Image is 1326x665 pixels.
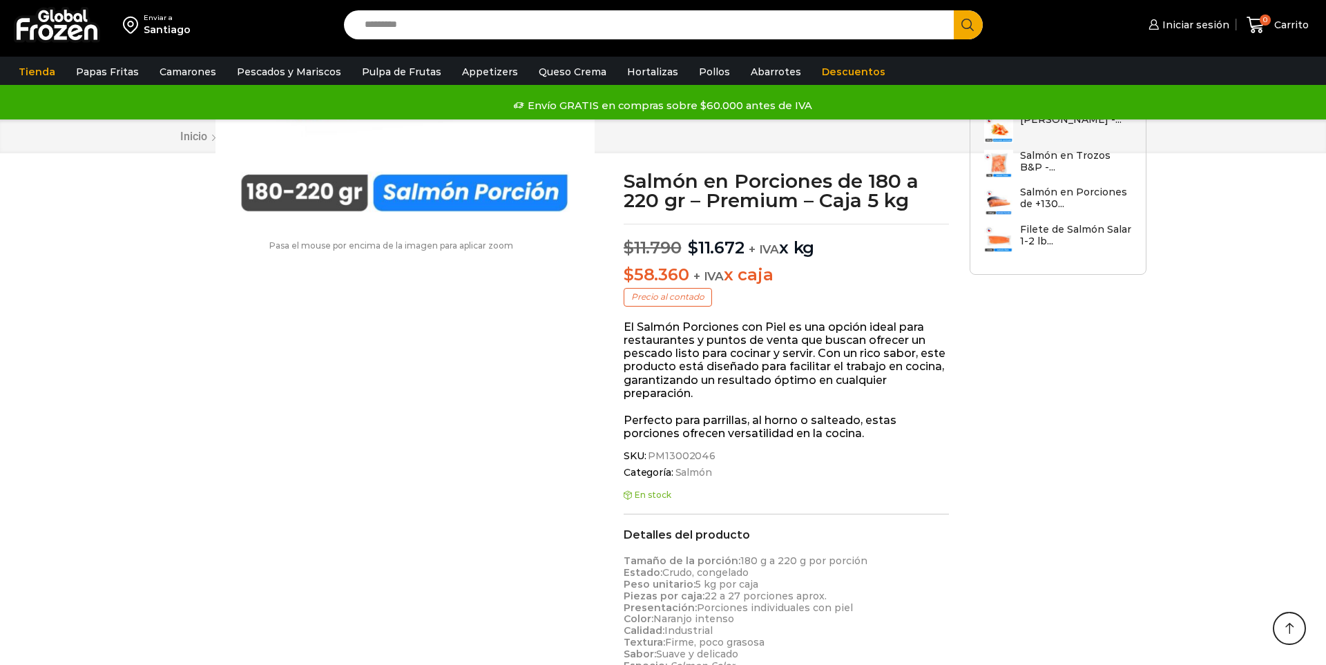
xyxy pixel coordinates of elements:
p: El Salmón Porciones con Piel es una opción ideal para restaurantes y puntos de venta que buscan o... [624,320,949,400]
a: Pollos [692,59,737,85]
span: SKU: [624,450,949,462]
span: Iniciar sesión [1159,18,1229,32]
a: Camarones [153,59,223,85]
a: Papas Fritas [69,59,146,85]
a: Salmón en Porciones de +130... [984,186,1132,216]
strong: Presentación: [624,601,697,614]
a: [PERSON_NAME] -... [984,114,1122,143]
p: x caja [624,265,949,285]
bdi: 11.672 [688,238,744,258]
a: Appetizers [455,59,525,85]
a: Salmón en Trozos B&P -... [984,150,1132,180]
span: Carrito [1271,18,1309,32]
strong: Tamaño de la porción: [624,555,740,567]
span: PM13002046 [646,450,715,462]
a: Filete de Salmón Salar 1-2 lb... [984,224,1132,253]
span: $ [688,238,698,258]
a: Queso Crema [532,59,613,85]
h3: Salmón en Porciones de +130... [1020,186,1132,210]
div: Santiago [144,23,191,37]
a: 0 Carrito [1243,9,1312,41]
a: Salmón [673,467,712,479]
span: + IVA [693,269,724,283]
p: Pasa el mouse por encima de la imagen para aplicar zoom [180,241,603,251]
span: Categoría: [624,467,949,479]
strong: Calidad: [624,624,664,637]
strong: Sabor: [624,648,656,660]
a: Hortalizas [620,59,685,85]
p: En stock [624,490,949,500]
strong: Piezas por caja: [624,590,704,602]
a: Iniciar sesión [1145,11,1229,39]
bdi: 11.790 [624,238,681,258]
span: $ [624,238,634,258]
h2: Detalles del producto [624,528,949,541]
span: $ [624,264,634,285]
img: address-field-icon.svg [123,13,144,37]
span: + IVA [749,242,779,256]
h3: Salmón en Trozos B&P -... [1020,150,1132,173]
a: Abarrotes [744,59,808,85]
span: 0 [1260,15,1271,26]
a: Tienda [12,59,62,85]
a: Descuentos [815,59,892,85]
strong: Peso unitario: [624,578,695,590]
p: x kg [624,224,949,258]
h1: Salmón en Porciones de 180 a 220 gr – Premium – Caja 5 kg [624,171,949,210]
a: Pulpa de Frutas [355,59,448,85]
p: Precio al contado [624,288,712,306]
h3: [PERSON_NAME] -... [1020,114,1122,126]
bdi: 58.360 [624,264,689,285]
strong: Estado: [624,566,662,579]
button: Search button [954,10,983,39]
a: Pescados y Mariscos [230,59,348,85]
strong: Textura: [624,636,665,648]
div: Enviar a [144,13,191,23]
strong: Color: [624,613,653,625]
h3: Filete de Salmón Salar 1-2 lb... [1020,224,1132,247]
p: Perfecto para parrillas, al horno o salteado, estas porciones ofrecen versatilidad en la cocina. [624,414,949,440]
